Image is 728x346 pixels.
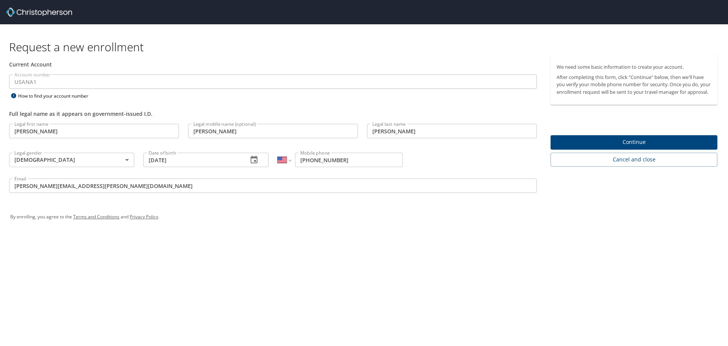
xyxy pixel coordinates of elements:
div: Current Account [9,60,537,68]
img: cbt logo [6,8,72,17]
p: After completing this form, click "Continue" below, then we'll have you verify your mobile phone ... [557,74,711,96]
div: [DEMOGRAPHIC_DATA] [9,153,134,167]
h1: Request a new enrollment [9,39,723,54]
div: Full legal name as it appears on government-issued I.D. [9,110,537,118]
button: Continue [551,135,717,150]
p: We need some basic information to create your account. [557,63,711,71]
button: Cancel and close [551,153,717,167]
a: Terms and Conditions [73,213,119,220]
div: By enrolling, you agree to the and . [10,207,718,226]
a: Privacy Policy [130,213,158,220]
input: MM/DD/YYYY [143,153,242,167]
span: Cancel and close [557,155,711,164]
span: Continue [557,137,711,147]
input: Enter phone number [295,153,403,167]
div: How to find your account number [9,91,104,101]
